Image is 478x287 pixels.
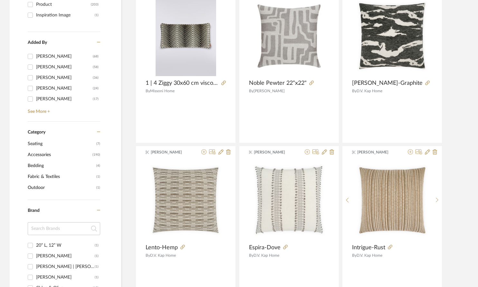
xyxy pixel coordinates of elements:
span: [PERSON_NAME] [253,89,285,93]
span: Intrigue-Rust [352,244,385,251]
span: By [352,253,357,257]
div: (1) [95,251,99,261]
div: [PERSON_NAME] [36,94,93,104]
div: (24) [93,83,99,94]
input: Search Brands [28,222,100,235]
img: Espira-Dove [249,160,329,240]
div: (36) [93,73,99,83]
div: (1) [95,262,99,272]
div: [PERSON_NAME] [36,73,93,83]
span: Fabric & Textiles [28,171,95,182]
div: [PERSON_NAME] [36,51,93,62]
span: Missoni Home [150,89,175,93]
div: [PERSON_NAME] [36,62,93,72]
div: [PERSON_NAME] [36,83,93,94]
div: (1) [95,240,99,251]
span: Seating [28,138,95,149]
span: Noble Pewter 22"x22" [249,80,307,87]
span: [PERSON_NAME] [254,149,294,155]
div: [PERSON_NAME] | [PERSON_NAME] [36,262,95,272]
span: Lento-Hemp [146,244,178,251]
span: D.V. Kap Home [357,89,382,93]
span: (1) [96,183,100,193]
span: (7) [96,139,100,149]
div: (1) [95,10,99,20]
span: [PERSON_NAME] [151,149,191,155]
div: (17) [93,94,99,104]
span: (1) [96,172,100,182]
span: (190) [92,150,100,160]
span: By [146,89,150,93]
span: D.V. Kap Home [150,253,176,257]
span: By [146,253,150,257]
span: Brand [28,208,40,213]
span: [PERSON_NAME]-Graphite [352,80,423,87]
span: By [249,253,253,257]
span: By [352,89,357,93]
span: D.V. Kap Home [357,253,382,257]
span: Espira-Dove [249,244,281,251]
span: [PERSON_NAME] [357,149,398,155]
div: (58) [93,62,99,72]
a: See More + [26,104,100,114]
span: Added By [28,40,47,45]
img: Lento-Hemp [146,160,226,240]
span: Outdoor [28,182,95,193]
span: Bedding [28,160,95,171]
span: Accessories [28,149,91,160]
img: Intrigue-Rust [352,160,432,240]
span: 1 | 4 Ziggy 30x60 cm viscose blend zigzag cushion [146,80,219,87]
div: [PERSON_NAME] [36,272,95,282]
div: (68) [93,51,99,62]
span: (4) [96,161,100,171]
div: 20” L, 12” W [36,240,95,251]
div: 0 [146,160,226,241]
div: 0 [249,160,329,241]
span: D.V. Kap Home [253,253,279,257]
span: Category [28,130,45,135]
div: [PERSON_NAME] [36,251,95,261]
div: Inspiration Image [36,10,95,20]
div: (1) [95,272,99,282]
span: By [249,89,253,93]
